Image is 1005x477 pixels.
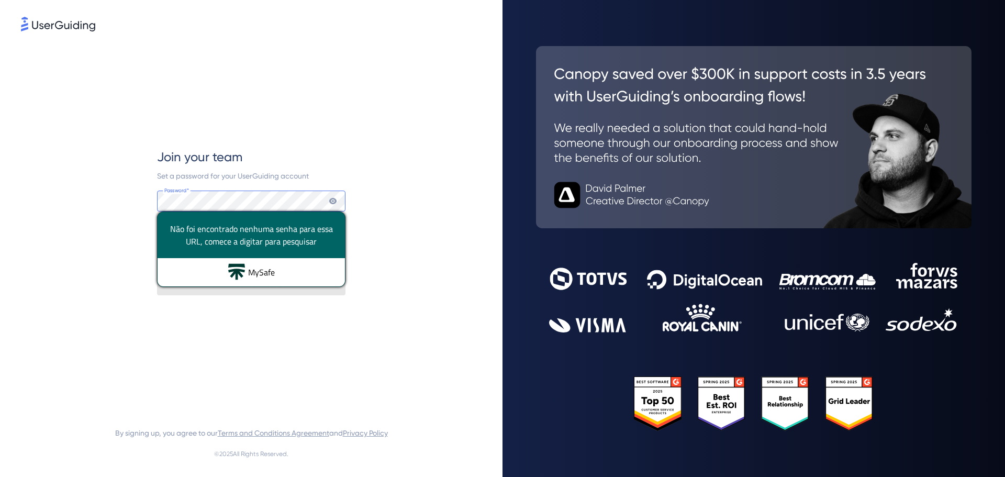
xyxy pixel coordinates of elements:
[158,212,345,258] div: Não foi encontrado nenhuma senha para essa URL, comece a digitar para pesquisar
[158,258,345,286] div: MySafe
[157,149,242,165] span: Join your team
[218,429,329,437] a: Terms and Conditions Agreement
[536,46,971,228] img: 26c0aa7c25a843aed4baddd2b5e0fa68.svg
[115,427,388,439] span: By signing up, you agree to our and
[549,263,958,332] img: 9302ce2ac39453076f5bc0f2f2ca889b.svg
[157,172,309,180] span: Set a password for your UserGuiding account
[214,448,288,460] span: © 2025 All Rights Reserved.
[21,17,95,31] img: 8faab4ba6bc7696a72372aa768b0286c.svg
[634,376,874,431] img: 25303e33045975176eb484905ab012ff.svg
[209,276,293,293] p: SET PASSWORD & JOIN
[343,429,388,437] a: Privacy Policy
